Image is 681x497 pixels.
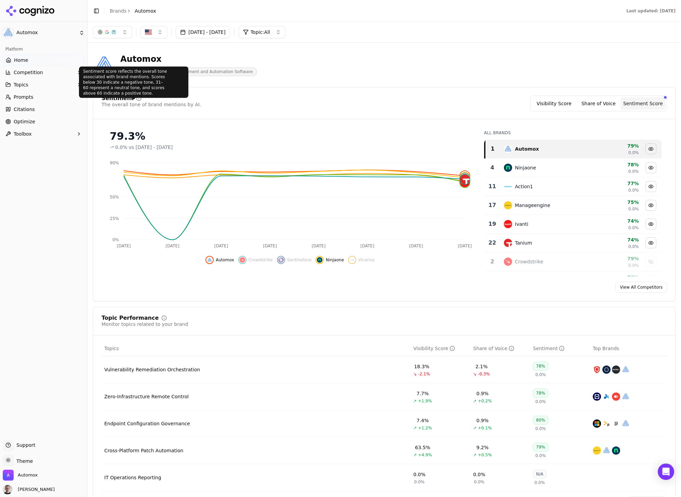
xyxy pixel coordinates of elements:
[626,8,676,14] div: Last updated: [DATE]
[460,173,470,183] img: action1
[110,195,119,199] tspan: 50%
[593,218,639,224] div: 74%
[470,341,530,356] th: shareOfVoice
[418,398,432,404] span: +1.9%
[93,54,115,76] img: Automox
[488,239,497,247] div: 22
[576,97,621,110] button: Share of Voice
[533,345,564,352] div: Sentiment
[3,55,84,66] a: Home
[477,417,489,424] div: 0.9%
[112,237,119,242] tspan: 0%
[414,363,429,370] div: 18.3%
[485,252,662,271] tr: 2crowdstrikeCrowdstrike79%0.0%Show crowdstrike data
[16,30,76,36] span: Automox
[645,237,656,248] button: Hide tanium data
[593,274,639,281] div: 78%
[418,425,432,431] span: +1.2%
[473,345,514,352] div: Share of Voice
[358,257,374,263] span: Vicarius
[593,345,619,352] span: Top Brands
[478,371,490,377] span: -0.3%
[504,258,512,266] img: crowdstrike
[515,258,543,265] div: Crowdstrike
[110,8,126,14] a: Brands
[214,244,228,248] tspan: [DATE]
[593,161,639,168] div: 78%
[418,452,432,458] span: +4.9%
[176,26,230,38] button: [DATE] - [DATE]
[612,392,620,401] img: anydesk
[14,69,43,76] span: Competition
[645,143,656,154] button: Hide automox data
[278,257,284,263] img: sentinelone
[409,244,423,248] tspan: [DATE]
[533,389,548,398] div: 78%
[104,474,161,481] a: IT Operations Reporting
[3,27,14,38] img: Automox
[515,164,536,171] div: Ninjaone
[628,206,639,212] span: 0.0%
[104,447,183,454] div: Cross-Platform Patch Automation
[477,390,489,397] div: 0.9%
[533,362,548,371] div: 78%
[104,393,189,400] a: Zero-Infrastructure Remote Control
[488,164,497,172] div: 4
[417,390,429,397] div: 7.7%
[515,221,528,227] div: Ivanti
[478,425,492,431] span: +0.1%
[14,81,28,88] span: Topics
[477,444,489,451] div: 9.2%
[485,140,662,158] tr: 1automoxAutomox79%0.0%Hide automox data
[645,181,656,192] button: Hide action1 data
[478,452,492,458] span: +0.5%
[3,128,84,139] button: Toolbox
[3,470,14,481] img: Automox
[110,8,156,14] nav: breadcrumb
[515,202,550,209] div: Manageengine
[120,67,257,76] span: Cloud-Native Endpoint Management and Automation Software
[102,321,188,328] div: Monitor topics related to your brand
[488,201,497,209] div: 17
[485,271,662,290] tr: 78%Show sentinelone data
[316,256,344,264] button: Hide ninjaone data
[645,275,656,286] button: Show sentinelone data
[15,486,55,493] span: [PERSON_NAME]
[251,29,270,36] span: Topic: All
[504,164,512,172] img: ninjaone
[102,101,201,108] div: The overall tone of brand mentions by AI.
[504,182,512,191] img: action1
[129,144,173,151] span: vs [DATE] - [DATE]
[590,341,667,356] th: Top Brands
[621,97,665,110] button: Sentiment Score
[645,200,656,211] button: Hide manageengine data
[263,244,277,248] tspan: [DATE]
[615,282,667,293] a: View All Competitors
[460,178,470,187] img: ivanti
[612,365,620,374] img: rapid7
[602,392,611,401] img: splashtop
[413,425,417,431] span: ↗
[473,452,477,458] span: ↗
[413,398,417,404] span: ↗
[3,67,84,78] button: Competition
[593,392,601,401] img: teamviewer
[326,257,344,263] span: Ninjaone
[645,162,656,173] button: Hide ninjaone data
[104,366,200,373] div: Vulnerability Remediation Orchestration
[110,130,470,142] div: 79.3%
[473,425,477,431] span: ↗
[645,219,656,230] button: Hide ivanti data
[415,444,430,451] div: 63.5%
[145,29,152,36] img: US
[102,315,159,321] div: Topic Performance
[240,257,245,263] img: crowdstrike
[515,239,532,246] div: Tanium
[476,363,488,370] div: 2.1%
[249,257,273,263] span: Crowdstrike
[14,442,35,448] span: Support
[287,257,311,263] span: Sentinelone
[535,372,546,377] span: 0.0%
[104,345,119,352] span: Topics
